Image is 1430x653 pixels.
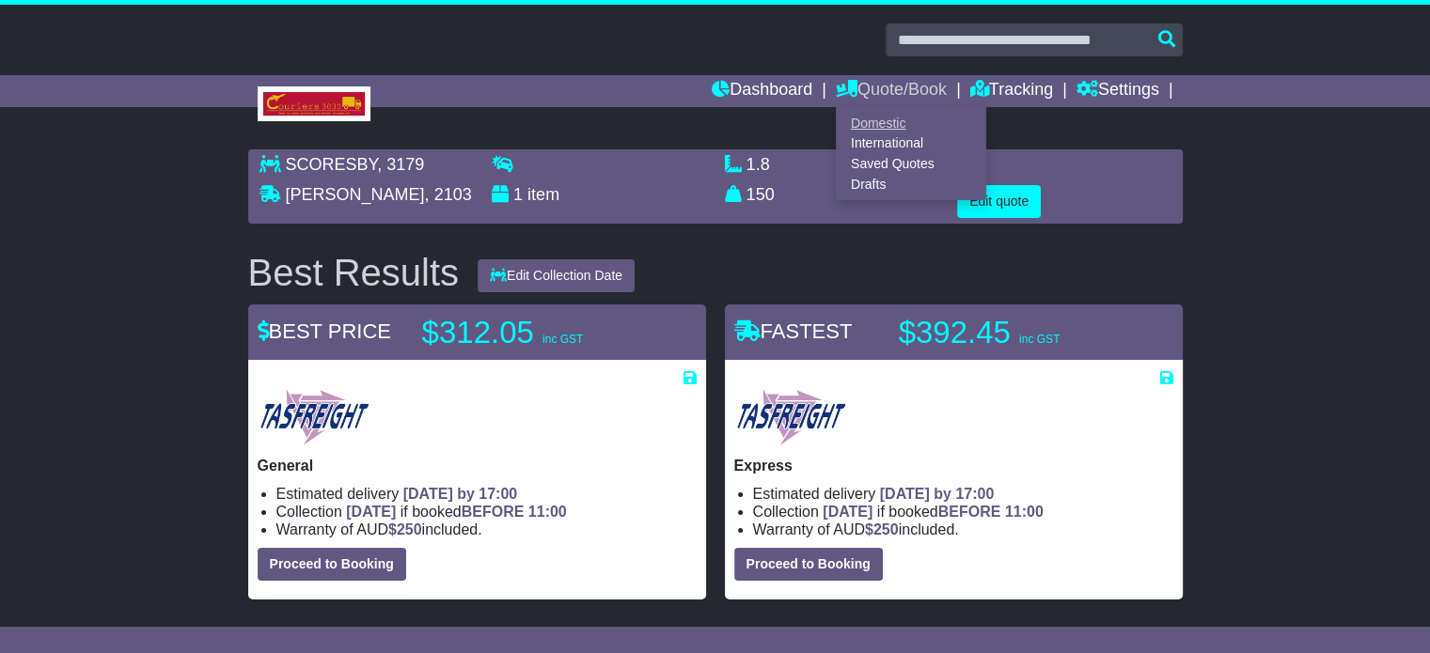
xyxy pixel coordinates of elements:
span: [DATE] by 17:00 [403,486,518,502]
span: , 3179 [377,155,424,174]
li: Estimated delivery [276,485,697,503]
p: General [258,457,697,474]
a: Drafts [837,174,985,194]
span: 1 [513,185,523,204]
a: Settings [1076,75,1159,107]
a: Tracking [970,75,1053,107]
a: Saved Quotes [837,154,985,175]
button: Proceed to Booking [258,548,406,581]
span: [PERSON_NAME] [286,185,425,204]
span: BEST PRICE [258,319,391,343]
span: inc GST [1019,333,1060,346]
span: [DATE] by 17:00 [880,486,995,502]
span: [DATE] [823,504,872,520]
a: Quote/Book [836,75,947,107]
span: 11:00 [528,504,567,520]
span: inc GST [542,333,583,346]
li: Collection [276,503,697,521]
span: FASTEST [734,319,853,343]
a: Dashboard [712,75,812,107]
a: Domestic [837,113,985,133]
button: Edit Collection Date [478,259,635,292]
span: [DATE] [346,504,396,520]
p: Express [734,457,1173,474]
a: International [837,133,985,154]
li: Warranty of AUD included. [276,521,697,538]
span: $ [388,521,422,537]
li: Estimated delivery [753,485,1173,503]
div: Best Results [239,252,469,293]
img: Tasfreight: Express [734,387,848,447]
span: BEFORE [938,504,1001,520]
span: 1.8 [746,155,770,174]
span: , 2103 [425,185,472,204]
span: if booked [823,504,1043,520]
span: if booked [346,504,566,520]
span: item [527,185,559,204]
span: 150 [746,185,775,204]
button: Edit quote [957,185,1041,218]
button: Proceed to Booking [734,548,883,581]
img: Tasfreight: General [258,387,371,447]
span: 11:00 [1005,504,1044,520]
p: $312.05 [422,314,657,351]
span: $ [865,521,899,537]
div: Quote/Book [836,107,986,200]
span: SCORESBY [286,155,378,174]
span: 250 [873,521,899,537]
p: $392.45 [899,314,1134,351]
li: Warranty of AUD included. [753,521,1173,538]
span: 250 [397,521,422,537]
span: BEFORE [462,504,525,520]
li: Collection [753,503,1173,521]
